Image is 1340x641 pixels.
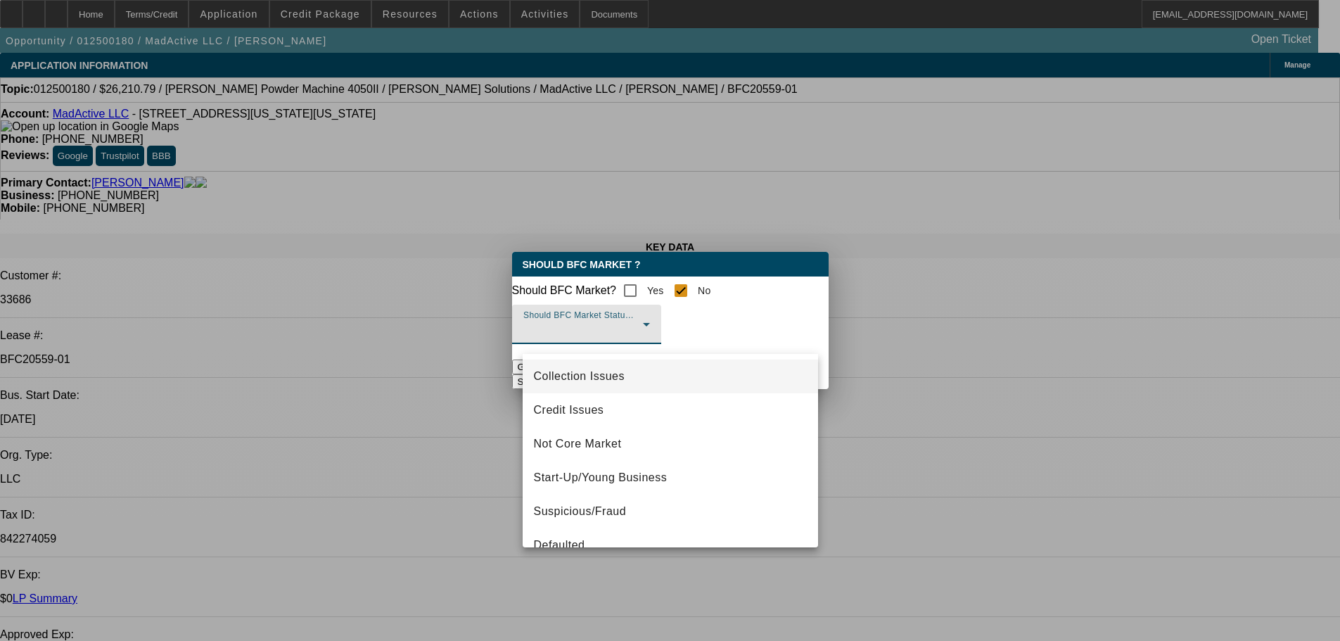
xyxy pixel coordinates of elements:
[534,469,668,486] span: Start-Up/Young Business
[534,368,625,385] span: Collection Issues
[534,537,585,554] span: Defaulted
[534,436,622,452] span: Not Core Market
[534,402,604,419] span: Credit Issues
[534,503,627,520] span: Suspicious/Fraud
